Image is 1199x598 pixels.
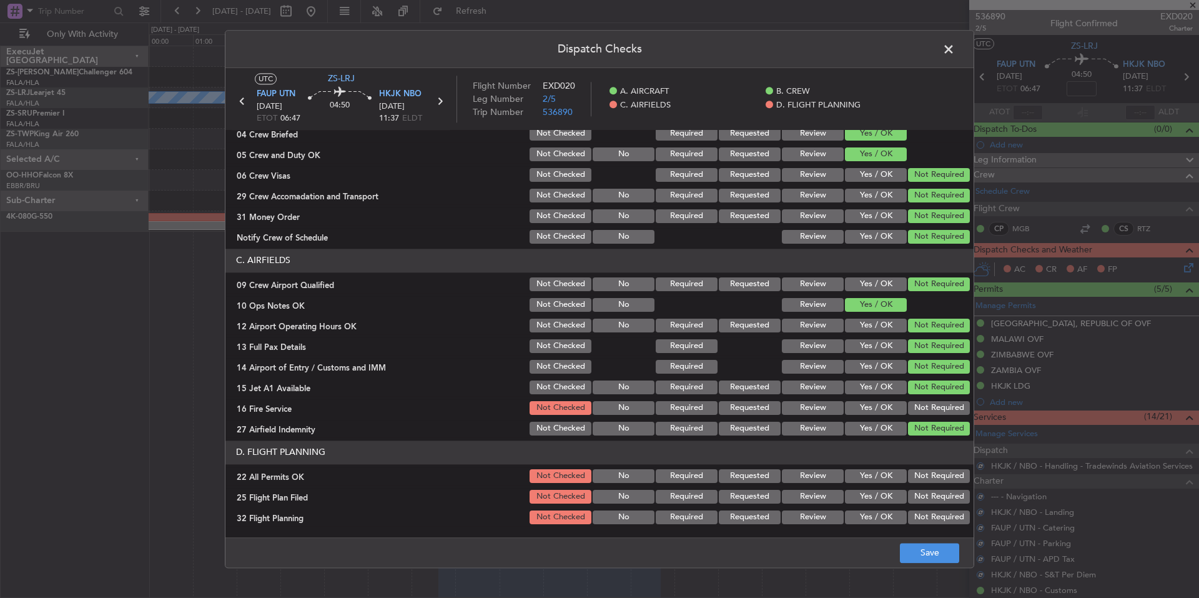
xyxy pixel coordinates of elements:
button: Not Required [908,209,970,223]
button: Not Required [908,381,970,394]
button: Not Required [908,469,970,483]
button: Not Required [908,339,970,353]
button: Not Required [908,422,970,436]
button: Not Required [908,319,970,332]
button: Not Required [908,490,970,504]
button: Not Required [908,230,970,244]
button: Not Required [908,360,970,374]
button: Not Required [908,189,970,202]
button: Not Required [908,401,970,415]
header: Dispatch Checks [225,31,974,68]
button: Not Required [908,277,970,291]
button: Not Required [908,168,970,182]
button: Not Required [908,511,970,524]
